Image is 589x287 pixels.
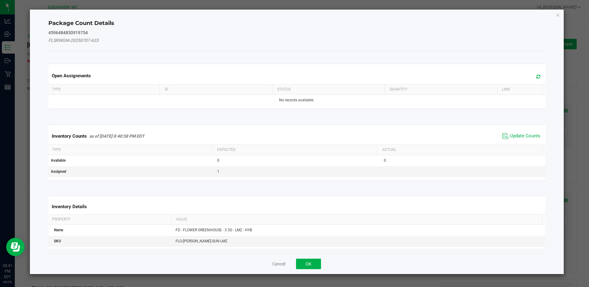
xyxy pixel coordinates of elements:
span: Type [52,148,61,152]
span: Value [176,217,187,221]
td: No records available. [47,95,546,106]
span: 1 [217,169,219,174]
h5: 4596484830919754 [48,30,545,35]
span: 0 [217,158,219,163]
span: Status [277,87,290,91]
span: FD - FLOWER GREENHOUSE - 3.5G - LMZ - HYB [176,228,252,232]
span: Property [52,217,70,221]
span: Actual [382,148,396,152]
span: Name [54,228,63,232]
span: Inventory Details [52,204,87,209]
span: ID [165,87,168,91]
span: SKU [54,239,61,243]
span: FLO-[PERSON_NAME]-SUN-LMZ [176,239,227,243]
h4: Package Count Details [48,19,545,27]
button: Cancel [272,261,285,267]
span: Update Counts [510,133,540,139]
span: Available [51,158,66,163]
span: Inventory Counts [52,133,87,139]
span: Expected [217,148,236,152]
button: Close [556,11,560,18]
span: Assigned [51,169,66,174]
span: Quantity [390,87,407,91]
span: Open Assignments [52,73,91,79]
iframe: Resource center [6,238,25,256]
span: Type [52,87,61,91]
span: Link [502,87,510,91]
button: OK [296,259,321,269]
span: as of [DATE] 8:40:58 PM EDT [89,134,144,139]
span: 0 [384,158,386,163]
h5: FLSRWGM-20250707-633 [48,38,545,43]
